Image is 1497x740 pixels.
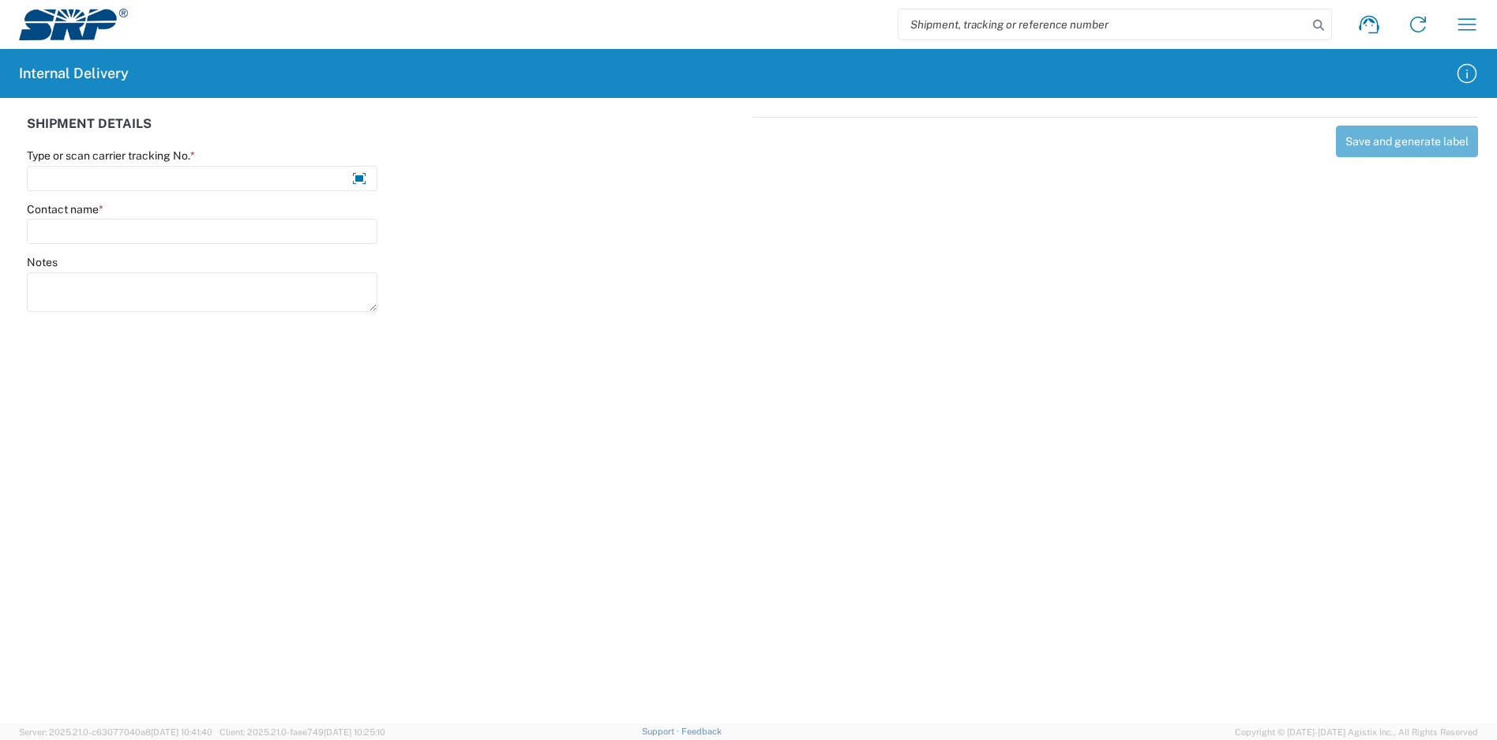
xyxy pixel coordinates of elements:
span: [DATE] 10:25:10 [324,727,385,737]
label: Contact name [27,202,103,216]
a: Support [642,727,681,736]
span: Client: 2025.21.0-faee749 [219,727,385,737]
span: [DATE] 10:41:40 [151,727,212,737]
span: Copyright © [DATE]-[DATE] Agistix Inc., All Rights Reserved [1235,725,1478,739]
label: Type or scan carrier tracking No. [27,148,195,163]
img: srp [19,9,128,40]
input: Shipment, tracking or reference number [899,9,1308,39]
label: Notes [27,255,58,269]
div: SHIPMENT DETAILS [27,117,745,148]
span: Server: 2025.21.0-c63077040a8 [19,727,212,737]
a: Feedback [681,727,722,736]
h2: Internal Delivery [19,64,129,83]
